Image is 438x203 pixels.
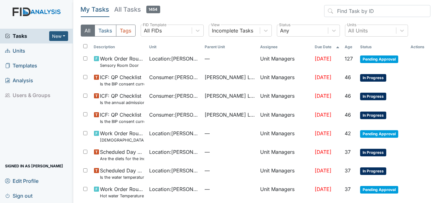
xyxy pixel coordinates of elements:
span: 37 [345,167,351,174]
span: Signed in as [PERSON_NAME] [5,161,63,171]
button: All [81,25,95,37]
td: Unit Managers [258,90,312,108]
span: Sign out [5,191,32,200]
td: Unit Managers [258,183,312,201]
small: [DEMOGRAPHIC_DATA] Bathroom Faucet and Plumbing [100,137,144,143]
span: [DATE] [315,74,331,80]
div: All FIDs [144,27,162,34]
small: Hot water Temperature low [100,193,144,199]
button: New [49,31,68,41]
th: Toggle SortBy [358,42,408,52]
span: — [205,130,255,137]
span: — [205,148,255,156]
span: ICF: QP Checklist Is the BIP consent current? (document the date, BIP number in the comment section) [100,111,144,125]
span: Work Order Routine Sensory Room Door [100,55,144,68]
span: Work Order Routine Hot water Temperature low [100,185,144,199]
span: 37 [345,186,351,192]
input: Toggle All Rows Selected [83,44,87,48]
span: Pending Approval [360,55,398,63]
td: Unit Managers [258,164,312,183]
small: Is the water temperature at the kitchen sink between 100 to 110 degrees? [100,174,144,180]
span: [DATE] [315,186,331,192]
span: In Progress [360,167,386,175]
span: 42 [345,130,351,136]
span: Pending Approval [360,130,398,138]
small: Is the BIP consent current? (document the date, BIP number in the comment section) [100,119,144,125]
th: Actions [408,42,430,52]
span: Scheduled Day Program Inspection Are the diets for the individuals (with initials) posted in the ... [100,148,144,162]
span: In Progress [360,112,386,119]
span: [DATE] [315,149,331,155]
span: 37 [345,149,351,155]
small: Is the annual admission agreement current? (document the date in the comment section) [100,100,144,106]
span: 46 [345,112,351,118]
th: Assignee [258,42,312,52]
span: Location : [PERSON_NAME] [149,148,200,156]
span: [PERSON_NAME] Loop [205,92,255,100]
span: Edit Profile [5,176,38,186]
a: Tasks [5,32,49,40]
span: Pending Approval [360,186,398,194]
small: Is the BIP consent current? (document the date, BIP number in the comment section) [100,81,144,87]
h5: All Tasks [114,5,160,14]
span: In Progress [360,149,386,156]
span: [PERSON_NAME] Loop [205,73,255,81]
span: — [205,167,255,174]
span: Work Order Routine Ladies Bathroom Faucet and Plumbing [100,130,144,143]
span: Units [5,46,25,56]
span: Consumer : [PERSON_NAME], Shekeyra [149,111,200,119]
span: 46 [345,74,351,80]
th: Toggle SortBy [147,42,202,52]
span: [DATE] [315,130,331,136]
th: Toggle SortBy [91,42,147,52]
span: [DATE] [315,55,331,62]
th: Toggle SortBy [342,42,358,52]
span: Location : [PERSON_NAME] [149,55,200,62]
span: In Progress [360,74,386,82]
td: Unit Managers [258,146,312,164]
span: Location : [PERSON_NAME] [149,167,200,174]
span: [PERSON_NAME] Loop [205,111,255,119]
span: Scheduled Day Program Inspection Is the water temperature at the kitchen sink between 100 to 110 ... [100,167,144,180]
span: [DATE] [315,167,331,174]
span: [DATE] [315,93,331,99]
span: Templates [5,61,37,71]
th: Toggle SortBy [312,42,342,52]
span: 46 [345,93,351,99]
span: Consumer : [PERSON_NAME], Shekeyra [149,92,200,100]
span: 1454 [146,6,160,13]
span: — [205,185,255,193]
div: All Units [348,27,368,34]
span: [DATE] [315,112,331,118]
td: Unit Managers [258,52,312,71]
span: Location : [PERSON_NAME] [149,185,200,193]
div: Type filter [81,25,136,37]
button: Tasks [95,25,116,37]
button: Tags [116,25,136,37]
span: — [205,55,255,62]
div: Any [280,27,289,34]
span: Consumer : [PERSON_NAME] [149,73,200,81]
td: Unit Managers [258,71,312,90]
span: In Progress [360,93,386,100]
small: Are the diets for the individuals (with initials) posted in the dining area? [100,156,144,162]
small: Sensory Room Door [100,62,144,68]
h5: My Tasks [81,5,109,14]
span: 127 [345,55,353,62]
td: Unit Managers [258,127,312,146]
th: Toggle SortBy [202,42,258,52]
span: Analysis [5,76,33,85]
div: Incomplete Tasks [212,27,254,34]
td: Unit Managers [258,108,312,127]
span: ICF: QP Checklist Is the annual admission agreement current? (document the date in the comment se... [100,92,144,106]
input: Find Task by ID [324,5,430,17]
span: Location : [PERSON_NAME] [149,130,200,137]
span: ICF: QP Checklist Is the BIP consent current? (document the date, BIP number in the comment section) [100,73,144,87]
